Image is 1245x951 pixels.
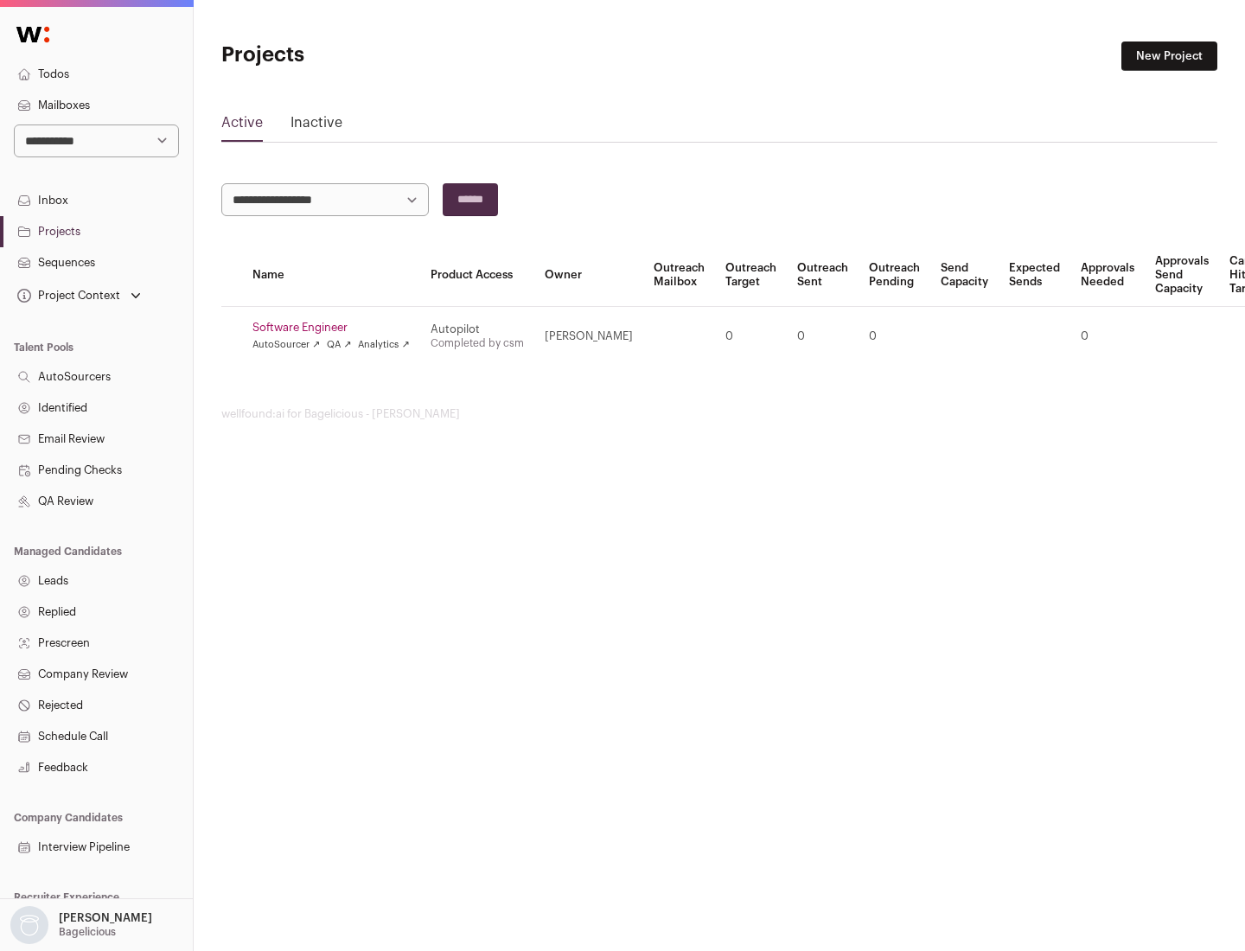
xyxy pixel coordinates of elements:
[221,407,1217,421] footer: wellfound:ai for Bagelicious - [PERSON_NAME]
[59,911,152,925] p: [PERSON_NAME]
[787,244,859,307] th: Outreach Sent
[252,321,410,335] a: Software Engineer
[14,284,144,308] button: Open dropdown
[715,244,787,307] th: Outreach Target
[358,338,409,352] a: Analytics ↗
[1070,244,1145,307] th: Approvals Needed
[59,925,116,939] p: Bagelicious
[534,244,643,307] th: Owner
[221,41,553,69] h1: Projects
[14,289,120,303] div: Project Context
[7,17,59,52] img: Wellfound
[420,244,534,307] th: Product Access
[1070,307,1145,367] td: 0
[252,338,320,352] a: AutoSourcer ↗
[859,244,930,307] th: Outreach Pending
[1121,41,1217,71] a: New Project
[999,244,1070,307] th: Expected Sends
[242,244,420,307] th: Name
[10,906,48,944] img: nopic.png
[290,112,342,140] a: Inactive
[787,307,859,367] td: 0
[7,906,156,944] button: Open dropdown
[1145,244,1219,307] th: Approvals Send Capacity
[859,307,930,367] td: 0
[431,338,524,348] a: Completed by csm
[431,322,524,336] div: Autopilot
[930,244,999,307] th: Send Capacity
[715,307,787,367] td: 0
[534,307,643,367] td: [PERSON_NAME]
[327,338,351,352] a: QA ↗
[643,244,715,307] th: Outreach Mailbox
[221,112,263,140] a: Active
